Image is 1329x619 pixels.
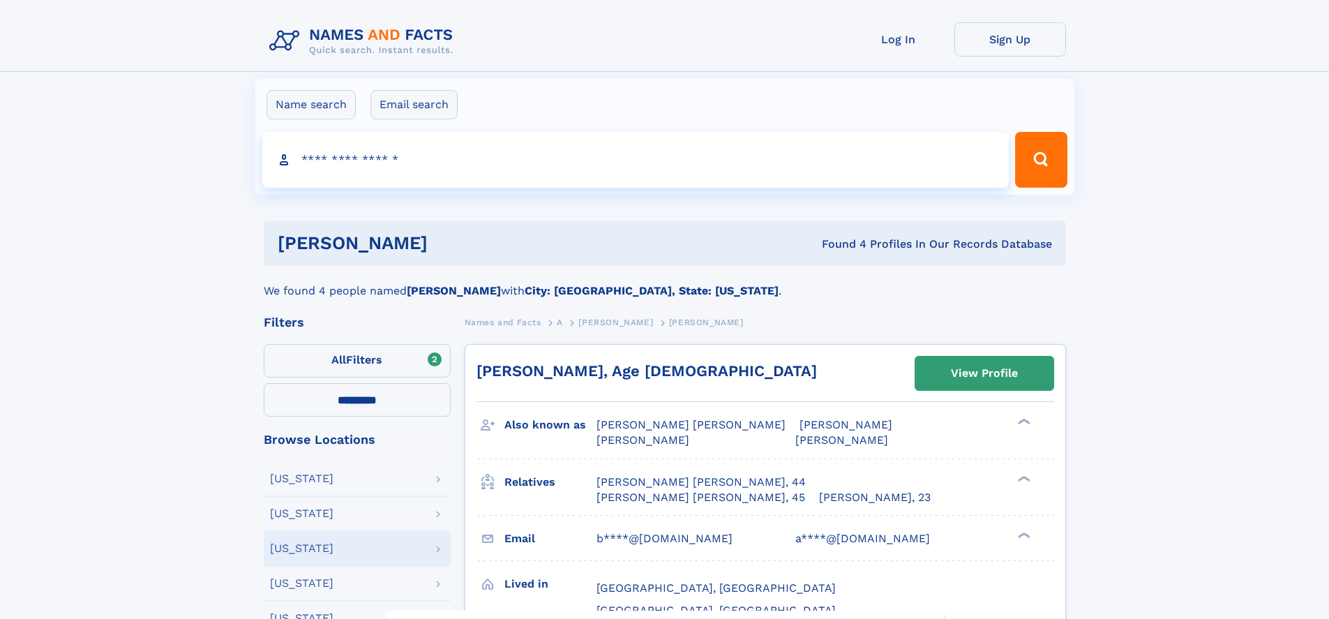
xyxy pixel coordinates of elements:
span: [GEOGRAPHIC_DATA], [GEOGRAPHIC_DATA] [596,581,836,595]
input: search input [262,132,1009,188]
div: View Profile [951,357,1018,389]
label: Filters [264,344,451,378]
a: Sign Up [954,22,1066,57]
a: Log In [843,22,954,57]
a: [PERSON_NAME] [PERSON_NAME], 45 [596,490,805,505]
span: [PERSON_NAME] [669,318,744,327]
button: Search Button [1015,132,1067,188]
h3: Email [504,527,596,551]
h3: Lived in [504,572,596,596]
a: Names and Facts [465,313,541,331]
b: City: [GEOGRAPHIC_DATA], State: [US_STATE] [525,284,779,297]
label: Name search [266,90,356,119]
span: [PERSON_NAME] [578,318,653,327]
div: Filters [264,316,451,329]
span: [PERSON_NAME] [596,433,689,447]
h3: Relatives [504,470,596,494]
a: [PERSON_NAME] [578,313,653,331]
span: A [557,318,563,327]
a: [PERSON_NAME], 23 [819,490,931,505]
h3: Also known as [504,413,596,437]
div: [US_STATE] [270,508,333,519]
span: All [331,353,346,366]
a: View Profile [915,357,1053,390]
a: [PERSON_NAME] [PERSON_NAME], 44 [596,475,806,490]
h1: [PERSON_NAME] [278,234,625,252]
span: [PERSON_NAME] [PERSON_NAME] [596,418,786,431]
span: [GEOGRAPHIC_DATA], [GEOGRAPHIC_DATA] [596,604,836,617]
img: Logo Names and Facts [264,22,465,60]
div: [US_STATE] [270,578,333,589]
span: [PERSON_NAME] [799,418,892,431]
a: A [557,313,563,331]
div: We found 4 people named with . [264,266,1066,299]
a: [PERSON_NAME], Age [DEMOGRAPHIC_DATA] [476,362,817,380]
div: ❯ [1014,530,1031,539]
span: [PERSON_NAME] [795,433,888,447]
div: ❯ [1014,474,1031,483]
div: Browse Locations [264,433,451,446]
div: [US_STATE] [270,473,333,484]
div: [US_STATE] [270,543,333,554]
label: Email search [370,90,458,119]
div: ❯ [1014,417,1031,426]
b: [PERSON_NAME] [407,284,501,297]
div: Found 4 Profiles In Our Records Database [624,237,1052,252]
